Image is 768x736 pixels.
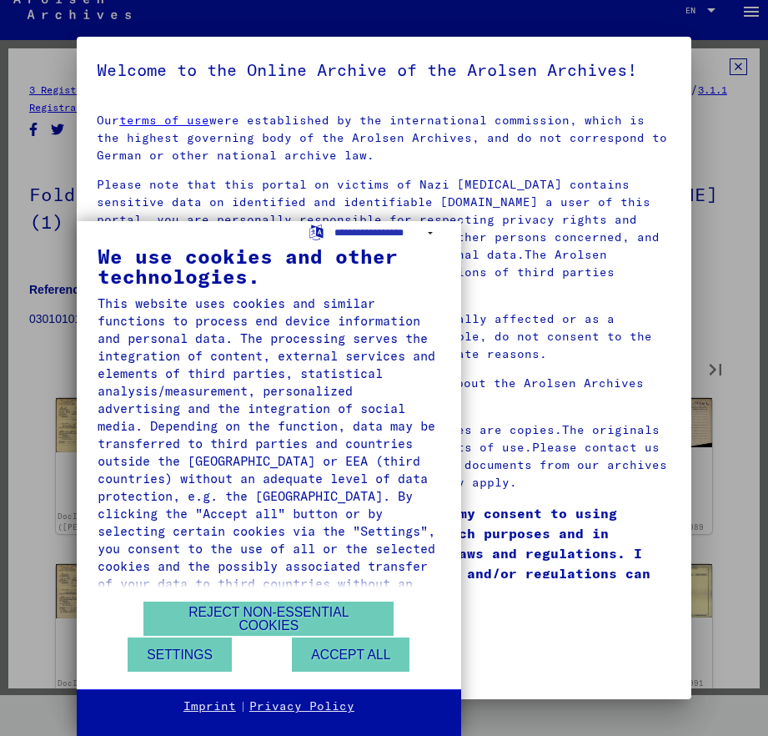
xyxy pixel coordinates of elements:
button: Reject non-essential cookies [143,602,394,636]
div: This website uses cookies and similar functions to process end device information and personal da... [98,295,440,610]
button: Settings [128,638,232,672]
div: We use cookies and other technologies. [98,246,440,286]
button: Accept all [292,638,409,672]
a: Imprint [183,698,236,715]
a: Privacy Policy [249,698,354,715]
